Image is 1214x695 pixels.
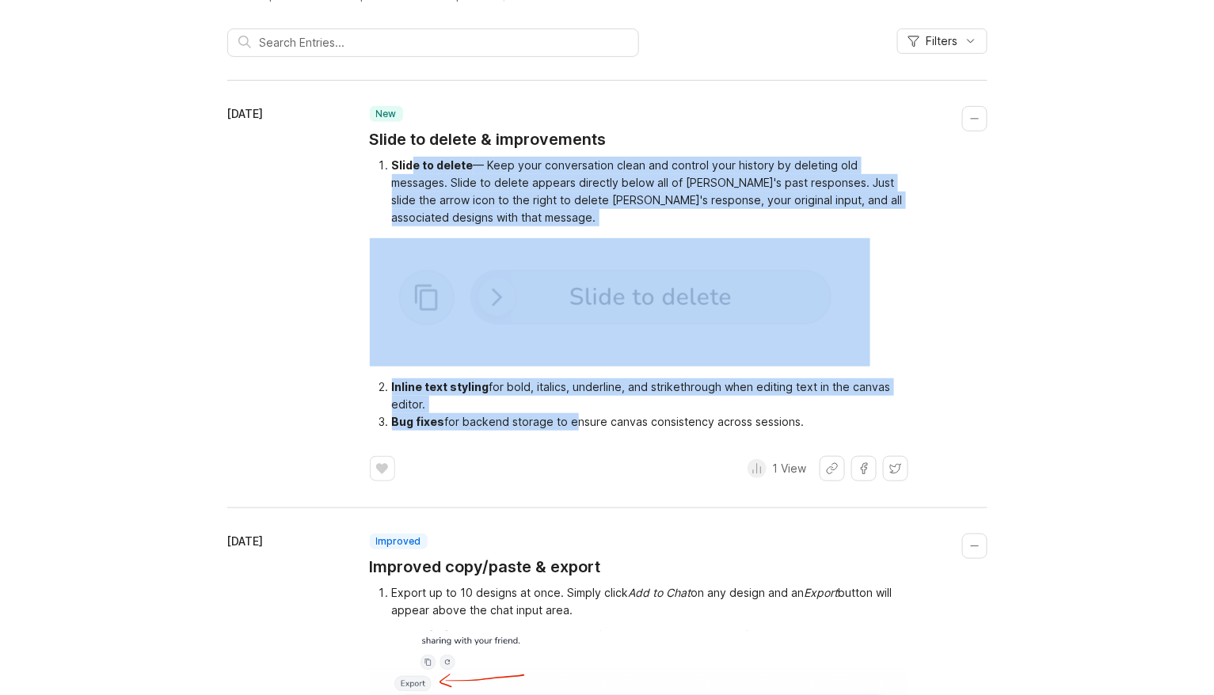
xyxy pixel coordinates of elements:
[962,106,988,131] button: Collapse changelog entry
[392,584,908,619] li: Export up to 10 designs at once. Simply click on any design and an button will appear above the c...
[392,378,908,413] li: for bold, italics, underline, and strikethrough when editing text in the canvas editor.
[883,456,908,481] button: Share on X
[227,534,264,548] time: [DATE]
[370,556,601,578] a: Improved copy/paste & export
[629,586,691,599] div: Add to Chat
[227,107,264,120] time: [DATE]
[927,33,958,49] span: Filters
[392,157,908,226] li: — Keep your conversation clean and control your history by deleting old messages. Slide to delete...
[897,28,988,54] button: Filters
[820,456,845,481] button: Share link
[392,380,489,393] div: Inline text styling
[370,128,607,150] a: Slide to delete & improvements
[260,34,627,51] input: Search Entries...
[851,456,877,481] button: Share on Facebook
[370,238,870,366] img: Screenshot 2025-09-25 at 5
[376,535,421,548] p: improved
[392,158,474,172] div: Slide to delete
[392,413,908,431] li: for backend storage to ensure canvas consistency across sessions.
[805,586,839,599] div: Export
[773,461,807,477] p: 1 View
[962,534,988,559] button: Collapse changelog entry
[376,108,397,120] p: new
[392,415,445,428] div: Bug fixes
